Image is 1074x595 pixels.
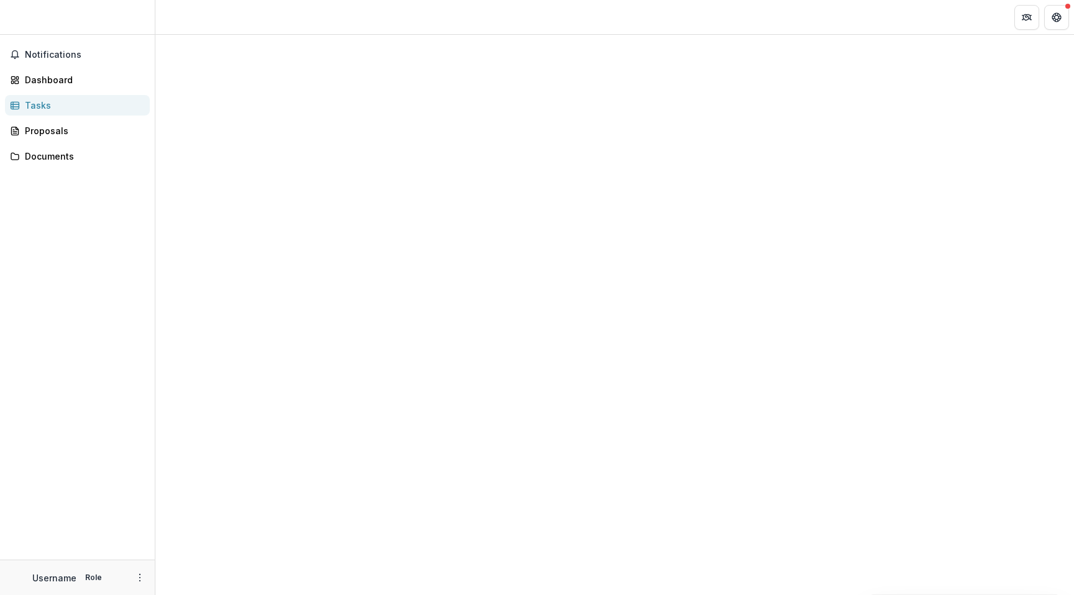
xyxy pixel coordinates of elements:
button: More [132,570,147,585]
span: Notifications [25,50,145,60]
p: Username [32,571,76,584]
div: Tasks [25,99,140,112]
a: Dashboard [5,70,150,90]
button: Get Help [1044,5,1069,30]
div: Proposals [25,124,140,137]
a: Documents [5,146,150,166]
button: Partners [1014,5,1039,30]
a: Tasks [5,95,150,116]
div: Documents [25,150,140,163]
div: Dashboard [25,73,140,86]
a: Proposals [5,120,150,141]
button: Notifications [5,45,150,65]
p: Role [81,572,106,583]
